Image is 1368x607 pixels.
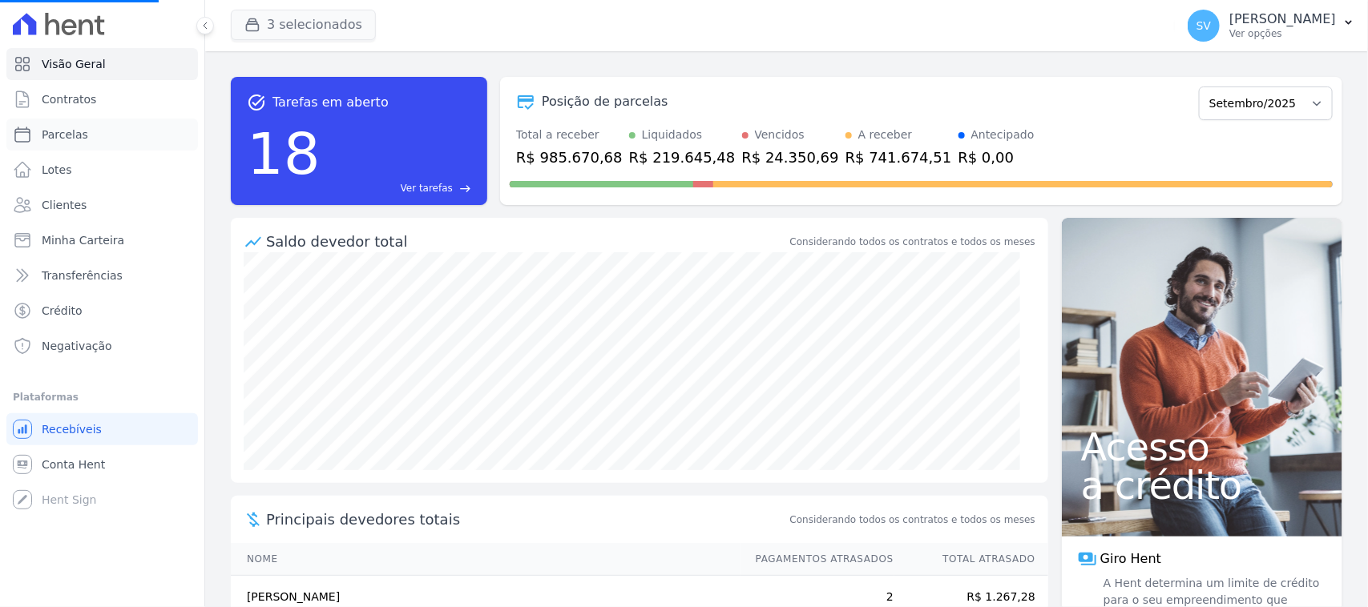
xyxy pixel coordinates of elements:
span: Transferências [42,267,123,283]
div: R$ 219.645,48 [629,147,736,168]
span: Conta Hent [42,456,105,472]
div: R$ 741.674,51 [845,147,952,168]
span: Recebíveis [42,421,102,437]
span: Clientes [42,197,87,213]
span: Minha Carteira [42,232,124,248]
div: A receber [858,127,913,143]
div: R$ 0,00 [958,147,1035,168]
span: Crédito [42,303,83,319]
div: R$ 985.670,68 [516,147,623,168]
span: Parcelas [42,127,88,143]
span: Lotes [42,162,72,178]
span: Tarefas em aberto [272,93,389,112]
div: Considerando todos os contratos e todos os meses [790,235,1035,249]
span: east [459,183,471,195]
span: Negativação [42,338,112,354]
div: Plataformas [13,388,192,407]
span: Considerando todos os contratos e todos os meses [790,513,1035,527]
a: Transferências [6,259,198,291]
p: Ver opções [1229,27,1336,40]
span: Ver tarefas [401,181,453,195]
a: Recebíveis [6,413,198,445]
div: Total a receber [516,127,623,143]
a: Contratos [6,83,198,115]
span: Acesso [1081,428,1323,466]
a: Visão Geral [6,48,198,80]
div: Antecipado [971,127,1035,143]
th: Nome [231,543,740,576]
span: Giro Hent [1100,549,1161,569]
div: Liquidados [642,127,703,143]
p: [PERSON_NAME] [1229,11,1336,27]
span: a crédito [1081,466,1323,504]
div: Vencidos [755,127,805,143]
a: Negativação [6,330,198,362]
button: 3 selecionados [231,10,376,40]
div: Posição de parcelas [542,92,668,111]
a: Ver tarefas east [327,181,471,195]
span: task_alt [247,93,266,112]
span: Contratos [42,91,96,107]
span: Visão Geral [42,56,106,72]
button: SV [PERSON_NAME] Ver opções [1175,3,1368,48]
span: Principais devedores totais [266,509,787,530]
th: Total Atrasado [894,543,1048,576]
a: Parcelas [6,119,198,151]
th: Pagamentos Atrasados [740,543,894,576]
div: 18 [247,112,321,195]
a: Conta Hent [6,448,198,480]
a: Clientes [6,189,198,221]
a: Lotes [6,154,198,186]
a: Minha Carteira [6,224,198,256]
div: R$ 24.350,69 [742,147,839,168]
a: Crédito [6,295,198,327]
div: Saldo devedor total [266,231,787,252]
span: SV [1196,20,1211,31]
